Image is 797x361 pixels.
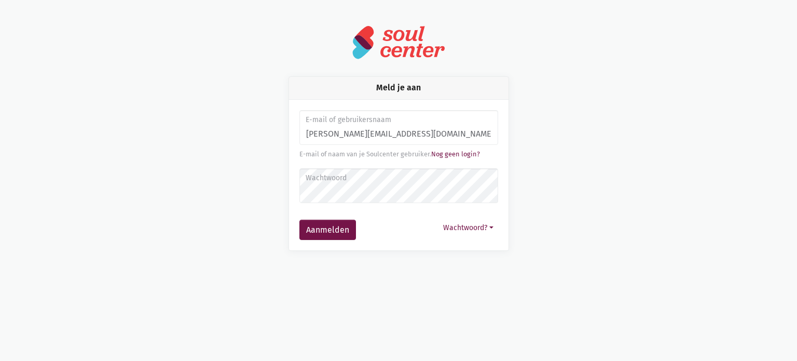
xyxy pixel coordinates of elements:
[299,220,356,240] button: Aanmelden
[306,114,491,126] label: E-mail of gebruikersnaam
[299,149,498,159] div: E-mail of naam van je Soulcenter gebruiker.
[306,172,491,184] label: Wachtwoord
[352,25,445,60] img: logo-soulcenter-full.svg
[438,220,498,236] button: Wachtwoord?
[289,77,509,99] div: Meld je aan
[431,150,480,158] a: Nog geen login?
[299,110,498,240] form: Aanmelden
